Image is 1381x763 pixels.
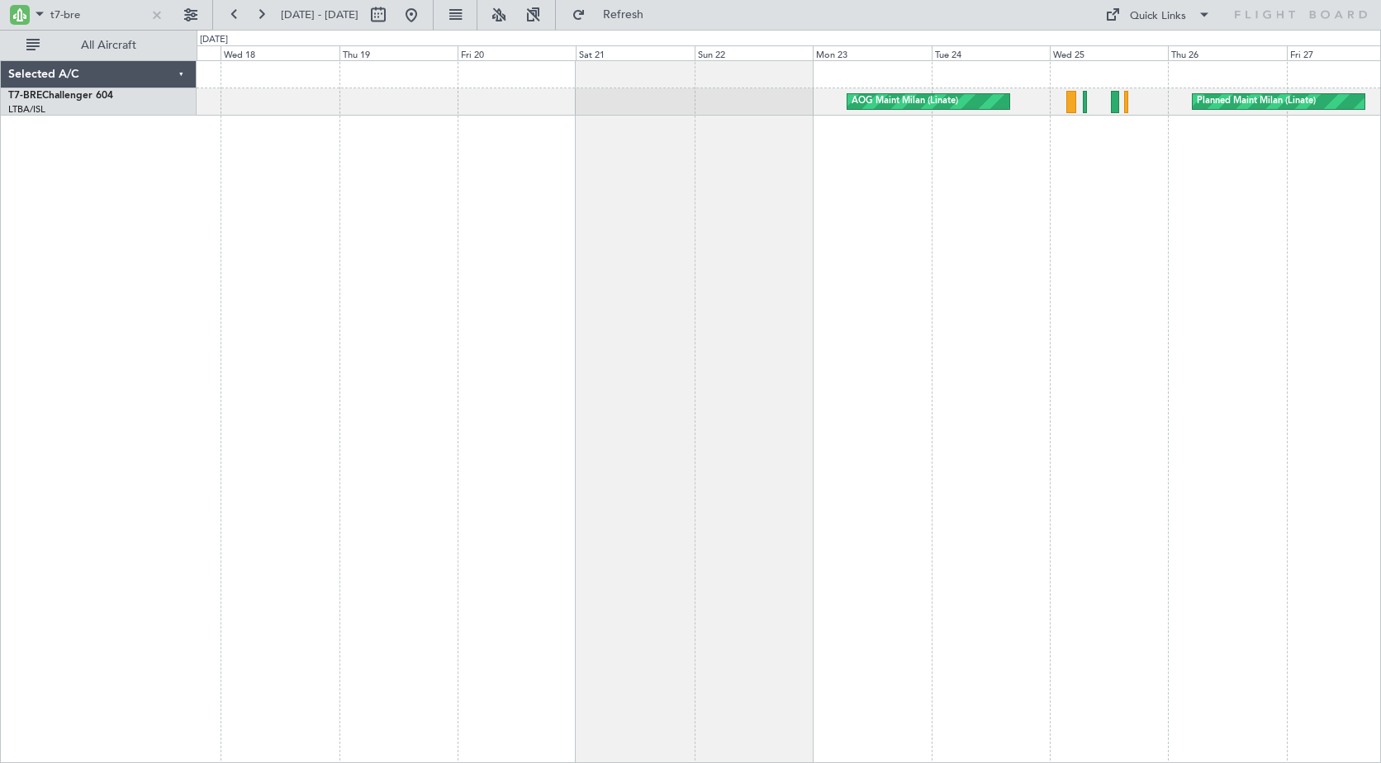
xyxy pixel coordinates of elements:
a: T7-BREChallenger 604 [8,91,113,101]
span: Refresh [589,9,658,21]
div: [DATE] [200,33,228,47]
span: All Aircraft [43,40,174,51]
div: Tue 24 [932,45,1050,60]
div: Thu 19 [339,45,458,60]
button: Refresh [564,2,663,28]
div: Sun 22 [695,45,813,60]
input: A/C (Reg. or Type) [50,2,145,27]
button: All Aircraft [18,32,179,59]
div: Planned Maint Milan (Linate) [1197,89,1316,114]
button: Quick Links [1097,2,1219,28]
a: LTBA/ISL [8,103,45,116]
div: Thu 26 [1168,45,1286,60]
div: Quick Links [1130,8,1186,25]
span: [DATE] - [DATE] [281,7,358,22]
div: Mon 23 [813,45,931,60]
div: Fri 20 [458,45,576,60]
div: AOG Maint Milan (Linate) [852,89,958,114]
div: Sat 21 [576,45,694,60]
span: T7-BRE [8,91,42,101]
div: Wed 18 [221,45,339,60]
div: Wed 25 [1050,45,1168,60]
